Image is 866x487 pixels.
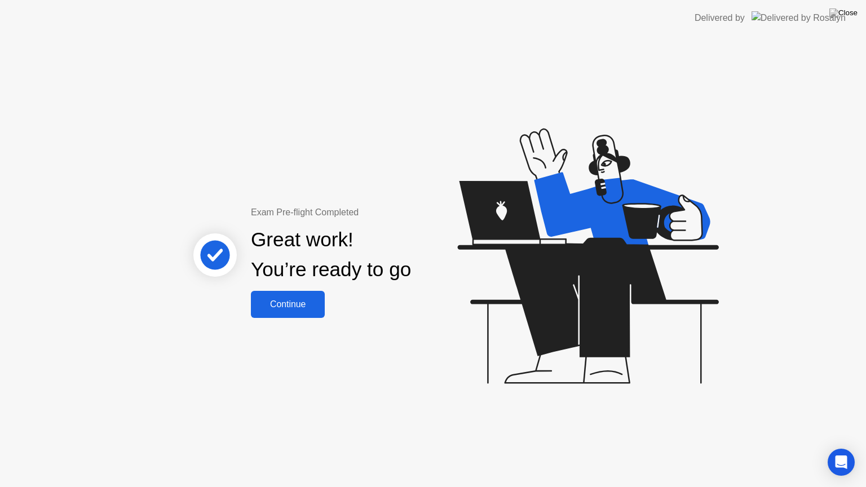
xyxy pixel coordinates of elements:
[251,225,411,285] div: Great work! You’re ready to go
[828,449,855,476] div: Open Intercom Messenger
[254,299,321,309] div: Continue
[752,11,846,24] img: Delivered by Rosalyn
[251,206,484,219] div: Exam Pre-flight Completed
[829,8,858,17] img: Close
[695,11,745,25] div: Delivered by
[251,291,325,318] button: Continue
